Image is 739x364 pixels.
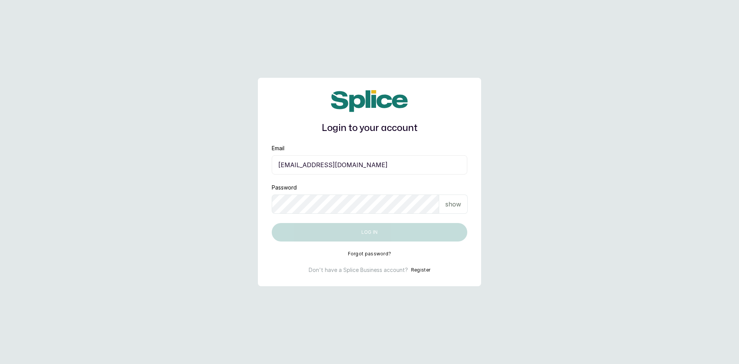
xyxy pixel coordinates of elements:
button: Forgot password? [348,251,391,257]
button: Register [411,266,430,274]
h1: Login to your account [272,121,467,135]
label: Password [272,184,297,191]
button: Log in [272,223,467,242]
p: Don't have a Splice Business account? [309,266,408,274]
label: Email [272,144,284,152]
input: email@acme.com [272,155,467,174]
p: show [445,200,461,209]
